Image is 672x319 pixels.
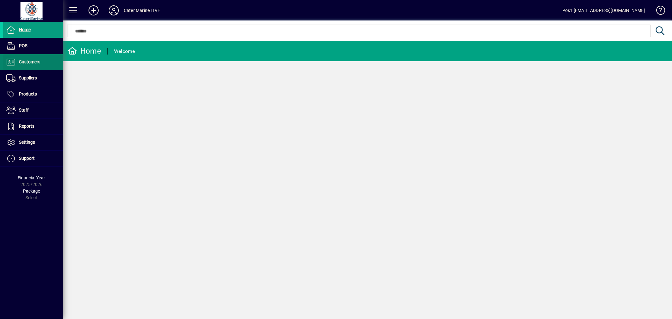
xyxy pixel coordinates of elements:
span: Suppliers [19,75,37,80]
a: POS [3,38,63,54]
div: Home [68,46,101,56]
span: Support [19,156,35,161]
a: Knowledge Base [652,1,664,22]
div: Welcome [114,46,135,56]
a: Suppliers [3,70,63,86]
span: POS [19,43,27,48]
div: Pos1 [EMAIL_ADDRESS][DOMAIN_NAME] [562,5,645,15]
span: Financial Year [18,175,45,180]
span: Staff [19,107,29,113]
button: Profile [104,5,124,16]
a: Reports [3,119,63,134]
a: Support [3,151,63,166]
span: Settings [19,140,35,145]
div: Cater Marine LIVE [124,5,160,15]
span: Customers [19,59,40,64]
span: Products [19,91,37,96]
span: Reports [19,124,34,129]
a: Products [3,86,63,102]
button: Add [83,5,104,16]
span: Home [19,27,31,32]
a: Customers [3,54,63,70]
a: Settings [3,135,63,150]
span: Package [23,188,40,194]
a: Staff [3,102,63,118]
